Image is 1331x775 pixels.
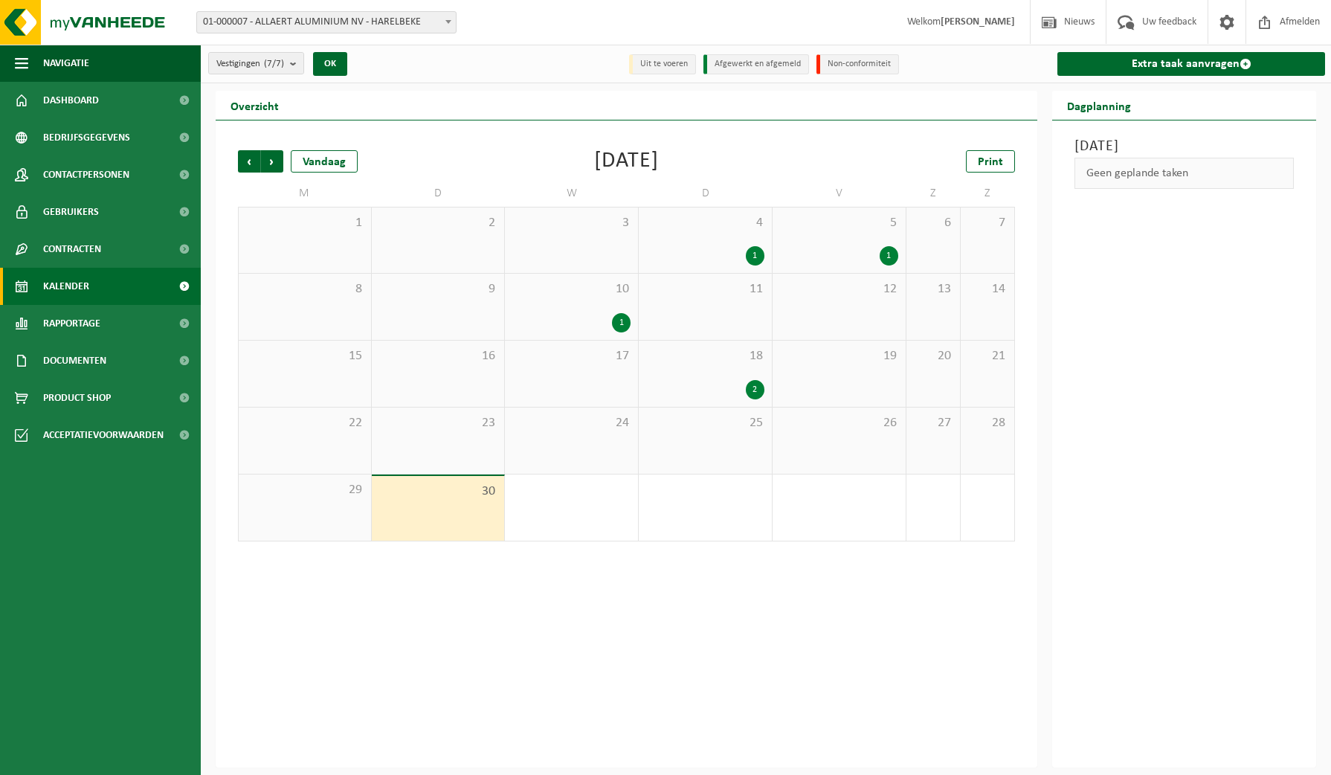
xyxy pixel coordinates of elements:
span: 4 [646,215,764,231]
span: Navigatie [43,45,89,82]
div: 1 [746,246,764,266]
h2: Overzicht [216,91,294,120]
span: 19 [780,348,898,364]
td: D [372,180,506,207]
span: Gebruikers [43,193,99,231]
span: 21 [968,348,1007,364]
span: 2 [379,215,497,231]
span: 1 [246,215,364,231]
span: Product Shop [43,379,111,417]
span: 17 [512,348,631,364]
button: OK [313,52,347,76]
h2: Dagplanning [1052,91,1146,120]
span: Contactpersonen [43,156,129,193]
span: 25 [646,415,764,431]
span: Bedrijfsgegevens [43,119,130,156]
span: Contracten [43,231,101,268]
span: 6 [914,215,953,231]
span: 27 [914,415,953,431]
div: Geen geplande taken [1074,158,1294,189]
strong: [PERSON_NAME] [941,16,1015,28]
span: 7 [968,215,1007,231]
td: V [773,180,906,207]
span: 28 [968,415,1007,431]
div: 1 [880,246,898,266]
span: Print [978,156,1003,168]
td: Z [961,180,1015,207]
span: 20 [914,348,953,364]
span: Dashboard [43,82,99,119]
div: 1 [612,313,631,332]
a: Print [966,150,1015,173]
li: Afgewerkt en afgemeld [703,54,809,74]
span: 15 [246,348,364,364]
span: 26 [780,415,898,431]
span: 01-000007 - ALLAERT ALUMINIUM NV - HARELBEKE [196,11,457,33]
li: Non-conformiteit [816,54,899,74]
span: 18 [646,348,764,364]
span: 10 [512,281,631,298]
h3: [DATE] [1074,135,1294,158]
span: 3 [512,215,631,231]
span: 24 [512,415,631,431]
td: D [639,180,773,207]
span: 11 [646,281,764,298]
span: 22 [246,415,364,431]
button: Vestigingen(7/7) [208,52,304,74]
span: 29 [246,482,364,498]
span: Acceptatievoorwaarden [43,417,164,454]
td: W [505,180,639,207]
div: 2 [746,380,764,399]
count: (7/7) [264,59,284,68]
span: 5 [780,215,898,231]
span: 23 [379,415,497,431]
span: Vorige [238,150,260,173]
td: M [238,180,372,207]
span: 13 [914,281,953,298]
span: 12 [780,281,898,298]
span: 14 [968,281,1007,298]
span: 16 [379,348,497,364]
span: 01-000007 - ALLAERT ALUMINIUM NV - HARELBEKE [197,12,456,33]
span: Documenten [43,342,106,379]
div: [DATE] [594,150,659,173]
span: 9 [379,281,497,298]
span: Volgende [261,150,283,173]
span: 8 [246,281,364,298]
span: Rapportage [43,305,100,342]
td: Z [906,180,961,207]
span: Kalender [43,268,89,305]
a: Extra taak aanvragen [1057,52,1325,76]
span: Vestigingen [216,53,284,75]
div: Vandaag [291,150,358,173]
span: 30 [379,483,497,500]
li: Uit te voeren [629,54,696,74]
